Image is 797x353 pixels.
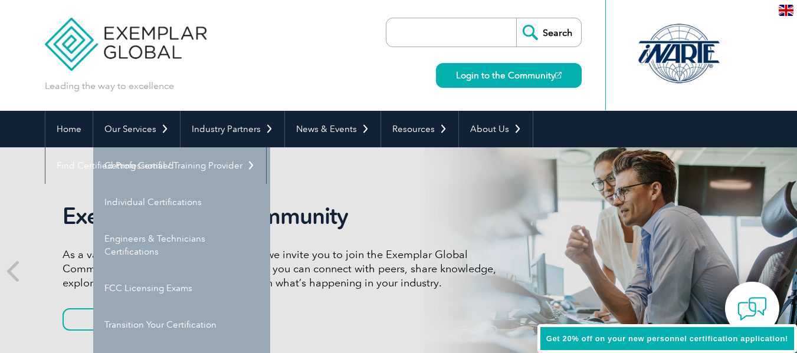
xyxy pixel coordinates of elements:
p: As a valued member of Exemplar Global, we invite you to join the Exemplar Global Community—a fun,... [63,248,505,290]
a: Individual Certifications [93,184,270,220]
a: About Us [459,111,533,147]
a: Engineers & Technicians Certifications [93,220,270,270]
a: FCC Licensing Exams [93,270,270,306]
input: Search [516,18,581,47]
h2: Exemplar Global Community [63,203,505,230]
img: en [779,5,793,16]
a: Our Services [93,111,180,147]
a: Transition Your Certification [93,306,270,343]
a: News & Events [285,111,381,147]
img: contact-chat.png [737,294,767,324]
a: Find Certified Professional / Training Provider [45,147,266,184]
p: Leading the way to excellence [45,80,174,93]
a: Resources [381,111,458,147]
img: open_square.png [555,72,562,78]
a: Industry Partners [181,111,284,147]
a: Home [45,111,93,147]
a: Join Now [63,308,175,331]
a: Login to the Community [436,63,582,88]
span: Get 20% off on your new personnel certification application! [546,334,788,343]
